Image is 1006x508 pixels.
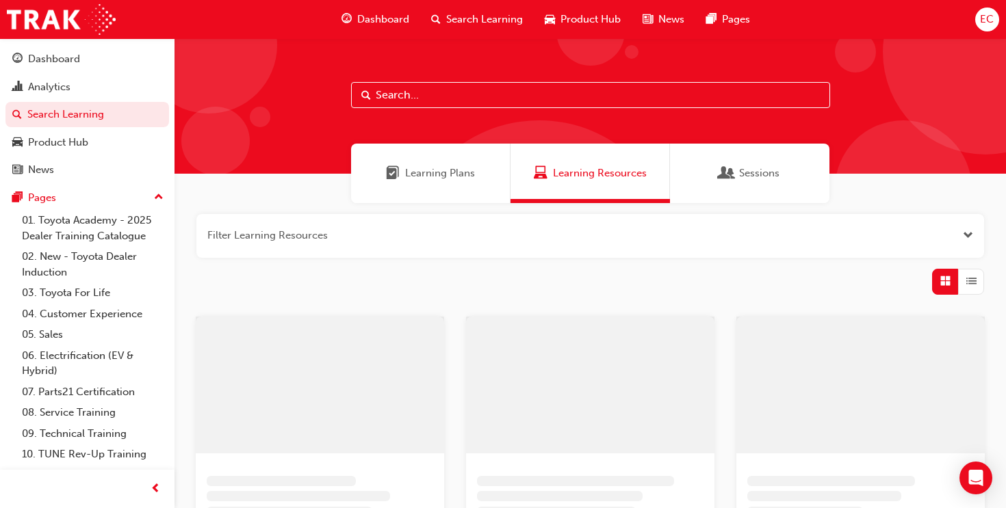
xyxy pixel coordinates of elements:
[28,190,56,206] div: Pages
[5,75,169,100] a: Analytics
[16,382,169,403] a: 07. Parts21 Certification
[341,11,352,28] span: guage-icon
[331,5,420,34] a: guage-iconDashboard
[658,12,684,27] span: News
[739,165,779,181] span: Sessions
[940,273,951,289] span: Grid
[545,11,555,28] span: car-icon
[553,165,647,181] span: Learning Resources
[420,5,534,34] a: search-iconSearch Learning
[5,102,169,127] a: Search Learning
[16,465,169,486] a: All Pages
[5,44,169,185] button: DashboardAnalyticsSearch LearningProduct HubNews
[28,162,54,178] div: News
[16,324,169,345] a: 05. Sales
[722,12,750,27] span: Pages
[5,157,169,183] a: News
[511,144,670,203] a: Learning ResourcesLearning Resources
[534,5,632,34] a: car-iconProduct Hub
[16,423,169,444] a: 09. Technical Training
[980,12,994,27] span: EC
[28,51,80,67] div: Dashboard
[720,165,734,181] span: Sessions
[5,46,169,72] a: Dashboard
[446,12,523,27] span: Search Learning
[5,130,169,155] a: Product Hub
[12,81,23,94] span: chart-icon
[16,345,169,382] a: 06. Electrification (EV & Hybrid)
[560,12,621,27] span: Product Hub
[12,192,23,204] span: pages-icon
[5,185,169,211] button: Pages
[28,79,70,95] div: Analytics
[695,5,761,34] a: pages-iconPages
[643,11,653,28] span: news-icon
[12,53,23,66] span: guage-icon
[16,444,169,465] a: 10. TUNE Rev-Up Training
[386,165,400,181] span: Learning Plans
[7,4,116,35] img: Trak
[706,11,717,28] span: pages-icon
[16,282,169,304] a: 03. Toyota For Life
[357,12,409,27] span: Dashboard
[12,164,23,176] span: news-icon
[975,8,999,31] button: EC
[534,165,547,181] span: Learning Resources
[28,135,88,150] div: Product Hub
[351,144,511,203] a: Learning PlansLearning Plans
[959,462,992,494] div: Open Intercom Messenger
[632,5,695,34] a: news-iconNews
[151,481,161,498] span: prev-icon
[405,165,475,181] span: Learning Plans
[670,144,829,203] a: SessionsSessions
[12,137,23,149] span: car-icon
[16,402,169,423] a: 08. Service Training
[16,304,169,325] a: 04. Customer Experience
[16,246,169,282] a: 02. New - Toyota Dealer Induction
[966,273,977,289] span: List
[351,82,830,108] input: Search...
[963,228,973,243] button: Open the filter
[154,189,164,206] span: up-icon
[431,11,441,28] span: search-icon
[361,88,371,103] span: Search
[16,210,169,246] a: 01. Toyota Academy - 2025 Dealer Training Catalogue
[12,109,22,121] span: search-icon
